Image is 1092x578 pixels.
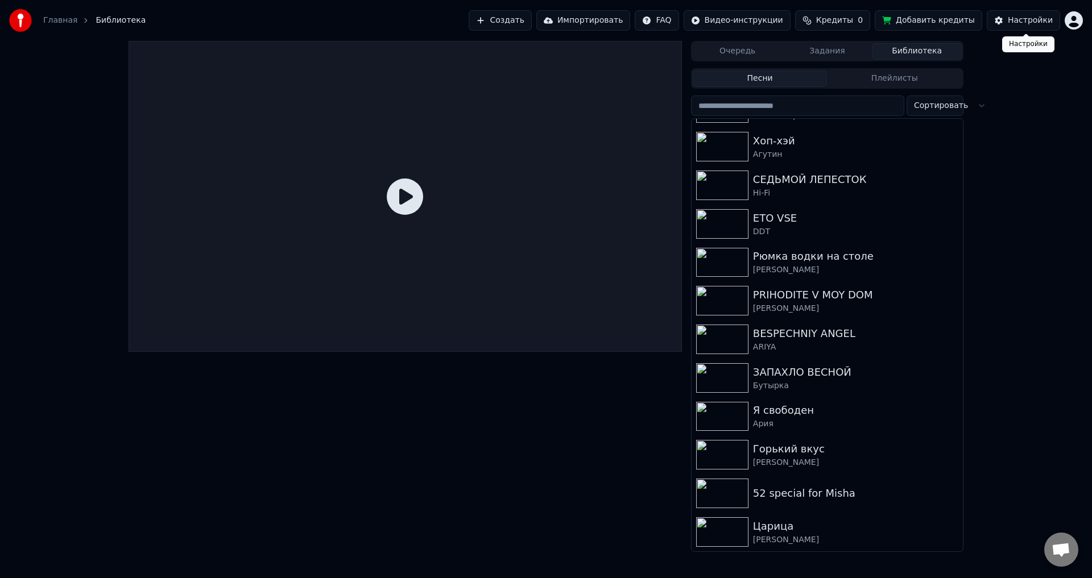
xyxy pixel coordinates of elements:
button: Песни [693,70,828,87]
div: ARIYA [753,342,958,353]
button: Настройки [987,10,1060,31]
button: Плейлисты [827,70,962,87]
span: Библиотека [96,15,146,26]
div: Хоп-хэй [753,133,958,149]
div: Я свободен [753,402,958,418]
div: DDT [753,226,958,238]
div: PRIHODITE V MOY DOM [753,287,958,303]
div: Настройки [1008,15,1053,26]
div: Рюмка водки на столе [753,248,958,264]
div: Ария [753,418,958,430]
div: Настройки [1002,36,1054,52]
span: Кредиты [816,15,853,26]
div: Открытый чат [1044,533,1078,567]
span: 0 [858,15,863,26]
div: 52 special for Misha [753,485,958,501]
div: Hi-Fi [753,188,958,199]
div: BESPECHNIY ANGEL [753,326,958,342]
nav: breadcrumb [43,15,146,26]
img: youka [9,9,32,32]
div: Бутырка [753,380,958,392]
button: Кредиты0 [795,10,870,31]
div: Агутин [753,149,958,160]
button: Библиотека [872,43,962,60]
button: Импортировать [536,10,631,31]
button: Очередь [693,43,783,60]
button: Видео-инструкции [684,10,791,31]
div: Горький вкус [753,441,958,457]
button: Задания [783,43,872,60]
button: Добавить кредиты [875,10,982,31]
button: Создать [469,10,531,31]
div: [PERSON_NAME] [753,303,958,314]
span: Сортировать [914,100,968,111]
div: ЗАПАХЛО ВЕСНОЙ [753,364,958,380]
div: СЕДЬМОЙ ЛЕПЕСТОК [753,172,958,188]
div: [PERSON_NAME] [753,534,958,546]
div: [PERSON_NAME] [753,457,958,468]
div: Царица [753,518,958,534]
button: FAQ [635,10,679,31]
a: Главная [43,15,77,26]
div: [PERSON_NAME] [753,264,958,276]
div: ETO VSE [753,210,958,226]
